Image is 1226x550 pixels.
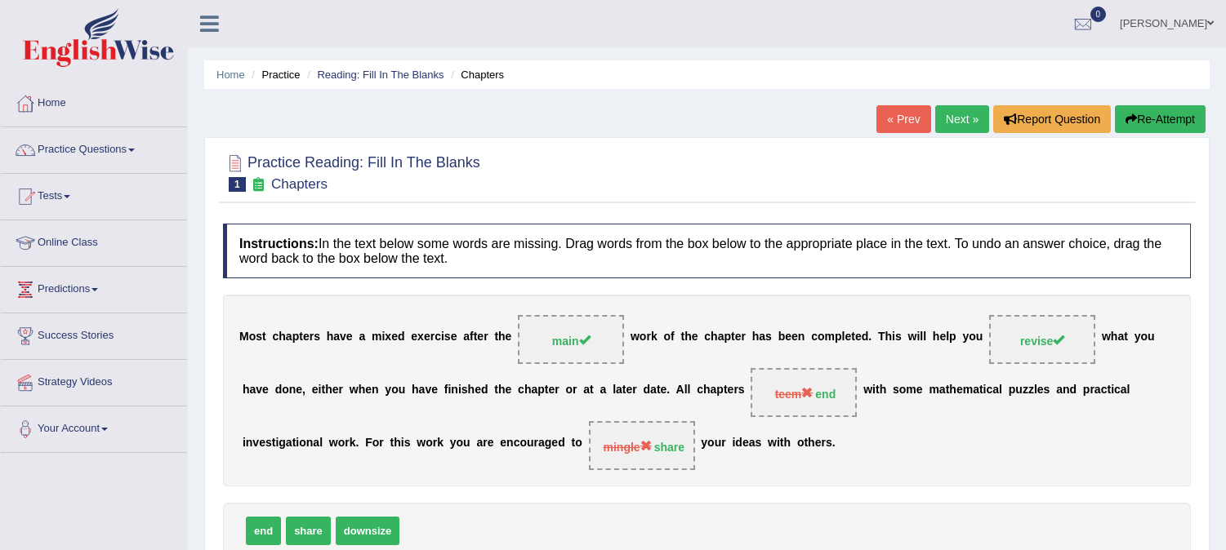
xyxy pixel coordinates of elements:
b: o [707,437,715,450]
b: e [296,384,302,397]
b: d [1070,384,1077,397]
b: e [845,330,851,344]
b: t [262,330,266,344]
span: Drop target [589,421,695,470]
b: t [292,437,296,450]
b: r [741,330,745,344]
b: a [333,330,340,344]
a: Home [216,69,245,81]
b: t [474,330,478,344]
b: p [292,330,300,344]
button: Report Question [993,105,1111,133]
b: n [506,437,514,450]
b: Instructions: [239,237,319,251]
a: Reading: Fill In The Blanks [317,69,444,81]
b: y [1135,330,1141,344]
b: i [381,330,385,344]
b: d [558,437,565,450]
b: g [545,437,552,450]
b: s [404,437,411,450]
b: h [703,384,711,397]
b: g [279,437,286,450]
b: n [306,437,314,450]
b: h [784,437,791,450]
b: r [1090,384,1094,397]
b: t [390,437,395,450]
b: t [1124,330,1128,344]
b: h [885,330,892,344]
b: e [916,384,923,397]
b: e [939,330,946,344]
b: i [983,384,987,397]
b: f [671,330,675,344]
b: s [1044,384,1050,397]
b: u [399,384,406,397]
b: i [296,437,299,450]
b: n [246,437,253,450]
b: v [252,437,259,450]
b: y [701,437,707,450]
b: e [626,384,633,397]
a: Next » [935,105,989,133]
b: t [590,384,594,397]
b: e [791,330,798,344]
b: o [797,437,805,450]
b: s [756,437,762,450]
b: d [398,330,405,344]
b: e [346,330,353,344]
b: i [448,384,451,397]
b: o [338,437,346,450]
b: a [419,384,426,397]
b: m [929,384,938,397]
b: e [692,330,698,344]
b: e [411,330,417,344]
b: h [1111,330,1118,344]
b: y [450,437,457,450]
b: v [256,384,262,397]
b: e [312,384,319,397]
b: o [566,384,573,397]
b: i [1111,384,1114,397]
b: r [555,384,559,397]
b: e [506,330,512,344]
b: h [394,437,401,450]
b: e [548,384,555,397]
b: e [451,330,457,344]
b: p [724,330,731,344]
b: l [842,330,845,344]
b: o [640,330,647,344]
b: s [738,384,745,397]
b: d [862,330,869,344]
b: e [551,437,558,450]
b: r [310,330,314,344]
span: 1 [229,177,246,192]
b: n [289,384,296,397]
b: t [731,330,735,344]
b: o [818,330,825,344]
b: a [286,437,292,450]
b: s [444,330,451,344]
b: o [575,437,582,450]
li: Practice [247,67,300,82]
b: i [777,437,780,450]
b: t [321,384,325,397]
b: a [583,384,590,397]
b: l [1034,384,1037,397]
b: t [272,437,276,450]
b: w [329,437,338,450]
b: c [697,384,703,397]
b: n [372,384,379,397]
b: c [435,330,441,344]
b: i [916,330,920,344]
b: e [488,437,494,450]
span: revise [1020,335,1064,348]
li: Chapters [447,67,504,82]
span: Drop target [518,315,624,364]
span: Drop target [751,368,857,417]
b: a [531,384,537,397]
b: l [613,384,616,397]
b: r [483,437,487,450]
b: d [644,384,651,397]
b: e [855,330,862,344]
b: a [650,384,657,397]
